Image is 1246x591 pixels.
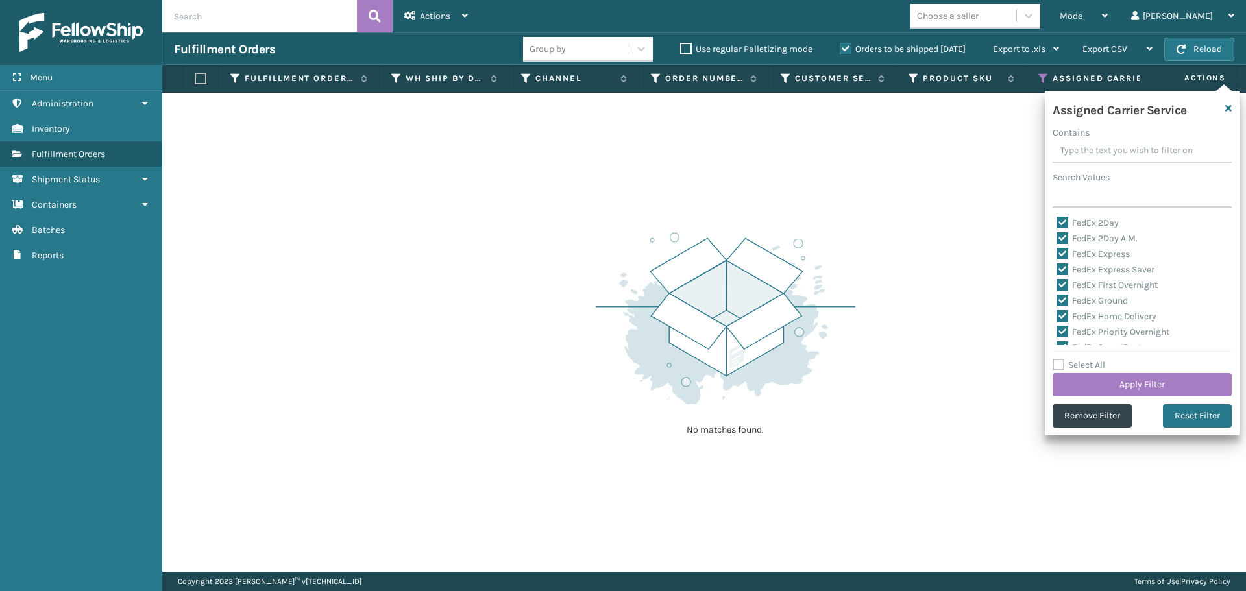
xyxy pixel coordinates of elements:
span: Export to .xls [993,43,1045,54]
button: Remove Filter [1053,404,1132,428]
label: FedEx Express [1057,248,1130,259]
h4: Assigned Carrier Service [1053,99,1187,118]
label: FedEx First Overnight [1057,280,1158,291]
span: Shipment Status [32,174,100,185]
span: Fulfillment Orders [32,149,105,160]
span: Mode [1060,10,1082,21]
div: Group by [530,42,566,56]
img: logo [19,13,143,52]
button: Reset Filter [1163,404,1232,428]
label: FedEx Ground [1057,295,1128,306]
button: Reload [1164,38,1234,61]
label: Search Values [1053,171,1110,184]
label: Assigned Carrier Service [1053,73,1227,84]
h3: Fulfillment Orders [174,42,275,57]
span: Menu [30,72,53,83]
label: Channel [535,73,614,84]
label: Use regular Palletizing mode [680,43,812,54]
span: Containers [32,199,77,210]
a: Privacy Policy [1181,577,1230,586]
div: Choose a seller [917,9,979,23]
label: FedEx 2Day [1057,217,1119,228]
span: Administration [32,98,93,109]
label: FedEx Priority Overnight [1057,326,1169,337]
span: Export CSV [1082,43,1127,54]
label: Contains [1053,126,1090,139]
label: FedEx SmartPost [1057,342,1142,353]
label: WH Ship By Date [406,73,484,84]
input: Type the text you wish to filter on [1053,139,1232,163]
label: Fulfillment Order Id [245,73,354,84]
button: Apply Filter [1053,373,1232,396]
span: Actions [1143,67,1234,89]
span: Inventory [32,123,70,134]
a: Terms of Use [1134,577,1179,586]
span: Reports [32,250,64,261]
label: Customer Service Order Number [795,73,872,84]
label: FedEx 2Day A.M. [1057,233,1138,244]
label: Product SKU [923,73,1001,84]
label: Orders to be shipped [DATE] [840,43,966,54]
p: Copyright 2023 [PERSON_NAME]™ v [TECHNICAL_ID] [178,572,361,591]
label: FedEx Express Saver [1057,264,1154,275]
label: FedEx Home Delivery [1057,311,1156,322]
label: Select All [1053,359,1105,370]
label: Order Number [665,73,744,84]
span: Actions [420,10,450,21]
span: Batches [32,224,65,235]
div: | [1134,572,1230,591]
